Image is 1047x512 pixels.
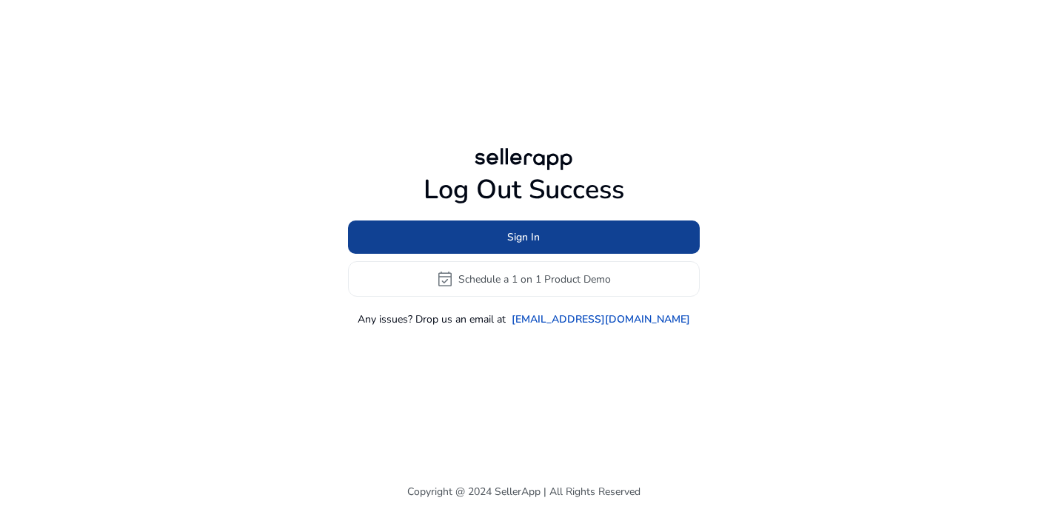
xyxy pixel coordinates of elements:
span: event_available [436,270,454,288]
p: Any issues? Drop us an email at [358,311,506,327]
button: event_availableSchedule a 1 on 1 Product Demo [348,261,700,297]
button: Sign In [348,220,700,254]
a: [EMAIL_ADDRESS][DOMAIN_NAME] [512,311,690,327]
span: Sign In [507,229,540,245]
h1: Log Out Success [348,174,700,206]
